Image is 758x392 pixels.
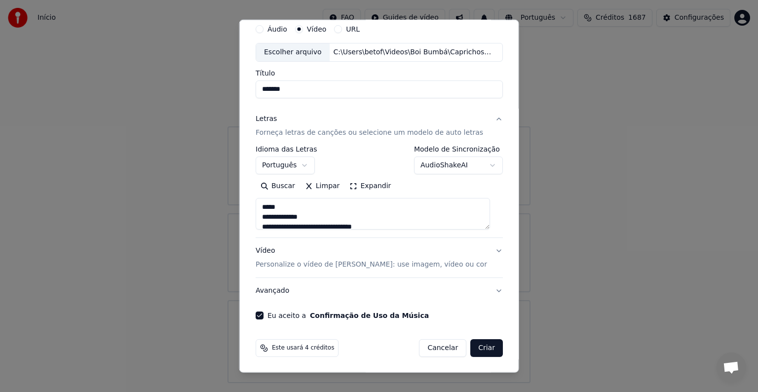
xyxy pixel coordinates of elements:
button: Avançado [256,278,503,304]
div: C:\Users\betof\Videos\Boi Bumbá\Caprichoso 2004\[PERSON_NAME] 2004 (Parintins HD® Vídeos).mp4 [329,47,497,57]
button: Expandir [344,178,396,194]
div: Letras [256,114,277,124]
label: URL [346,26,360,33]
div: Vídeo [256,246,487,270]
button: Limpar [300,178,344,194]
button: VídeoPersonalize o vídeo de [PERSON_NAME]: use imagem, vídeo ou cor [256,238,503,277]
div: LetrasForneça letras de canções ou selecione um modelo de auto letras [256,146,503,237]
button: Criar [470,339,503,357]
label: Idioma das Letras [256,146,317,153]
label: Áudio [267,26,287,33]
label: Título [256,70,503,77]
label: Eu aceito a [267,312,429,319]
label: Vídeo [306,26,326,33]
div: Escolher arquivo [256,43,330,61]
span: Este usará 4 créditos [272,344,334,352]
p: Forneça letras de canções ou selecione um modelo de auto letras [256,128,483,138]
p: Personalize o vídeo de [PERSON_NAME]: use imagem, vídeo ou cor [256,260,487,270]
button: Cancelar [419,339,466,357]
label: Modelo de Sincronização [414,146,502,153]
button: LetrasForneça letras de canções ou selecione um modelo de auto letras [256,106,503,146]
button: Buscar [256,178,300,194]
button: Eu aceito a [310,312,429,319]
